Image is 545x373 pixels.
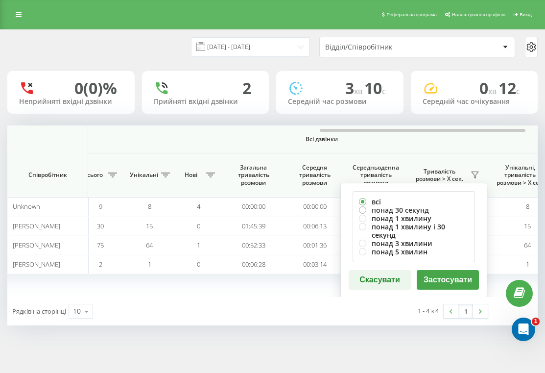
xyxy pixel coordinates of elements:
[532,318,540,325] span: 1
[359,214,469,223] label: понад 1 хвилину
[325,43,442,51] div: Відділ/Співробітник
[16,171,79,179] span: Співробітник
[349,270,411,290] button: Скасувати
[73,306,81,316] div: 10
[291,164,338,187] span: Середня тривалість розмови
[13,222,60,230] span: [PERSON_NAME]
[223,255,284,274] td: 00:06:28
[148,202,151,211] span: 8
[354,86,364,97] span: хв
[359,206,469,214] label: понад 30 секунд
[223,216,284,235] td: 01:45:39
[146,241,153,249] span: 64
[386,12,437,17] span: Реферальна програма
[284,255,345,274] td: 00:03:14
[81,171,105,179] span: Всього
[353,164,399,187] span: Середньоденна тривалість розмови
[488,86,498,97] span: хв
[197,241,200,249] span: 1
[284,236,345,255] td: 00:01:36
[105,135,539,143] span: Всі дзвінки
[512,318,535,341] iframe: Intercom live chat
[97,222,104,230] span: 30
[284,216,345,235] td: 00:06:13
[13,241,60,249] span: [PERSON_NAME]
[418,306,439,316] div: 1 - 4 з 4
[411,168,468,183] span: Тривалість розмови > Х сек.
[223,236,284,255] td: 00:52:33
[364,77,386,99] span: 10
[284,197,345,216] td: 00:00:00
[99,202,102,211] span: 9
[197,222,200,230] span: 0
[19,98,123,106] div: Неприйняті вхідні дзвінки
[13,202,40,211] span: Unknown
[197,202,200,211] span: 4
[516,86,520,97] span: c
[423,98,526,106] div: Середній час очікування
[230,164,277,187] span: Загальна тривалість розмови
[223,197,284,216] td: 00:00:00
[359,248,469,256] label: понад 5 хвилин
[130,171,158,179] span: Унікальні
[345,77,364,99] span: 3
[520,12,532,17] span: Вихід
[242,79,251,98] div: 2
[524,241,531,249] span: 64
[526,260,529,269] span: 1
[288,98,392,106] div: Середній час розмови
[179,171,203,179] span: Нові
[99,260,102,269] span: 2
[417,270,479,290] button: Застосувати
[197,260,200,269] span: 0
[458,304,473,318] a: 1
[526,202,529,211] span: 8
[452,12,505,17] span: Налаштування профілю
[359,198,469,206] label: всі
[148,260,151,269] span: 1
[382,86,386,97] span: c
[154,98,258,106] div: Прийняті вхідні дзвінки
[359,239,469,248] label: понад 3 хвилини
[524,222,531,230] span: 15
[359,223,469,239] label: понад 1 хвилину і 30 секунд
[498,77,520,99] span: 12
[12,307,66,316] span: Рядків на сторінці
[479,77,498,99] span: 0
[74,79,117,98] div: 0 (0)%
[146,222,153,230] span: 15
[13,260,60,269] span: [PERSON_NAME]
[97,241,104,249] span: 75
